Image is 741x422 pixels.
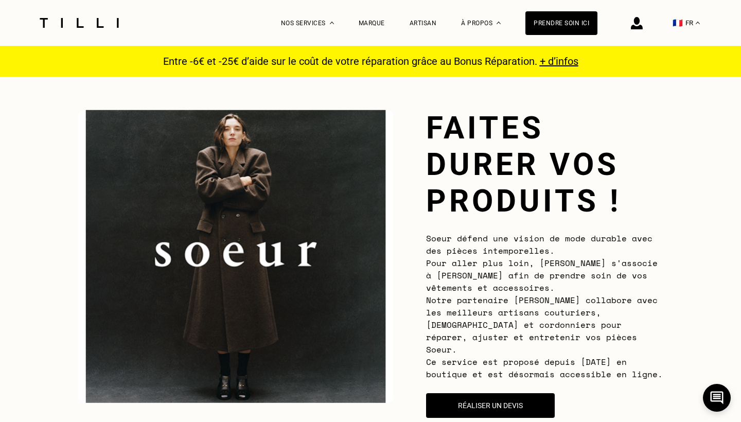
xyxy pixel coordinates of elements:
a: Artisan [410,20,437,27]
span: Soeur défend une vision de mode durable avec des pièces intemporelles. Pour aller plus loin, [PER... [426,232,663,380]
button: Réaliser un devis [426,393,555,418]
span: 🇫🇷 [673,18,683,28]
a: Marque [359,20,385,27]
a: Prendre soin ici [525,11,597,35]
p: Entre -6€ et -25€ d’aide sur le coût de votre réparation grâce au Bonus Réparation. [157,55,585,67]
img: Logo du service de couturière Tilli [36,18,122,28]
h1: Faites durer vos produits ! [426,110,663,219]
img: Menu déroulant [330,22,334,24]
img: icône connexion [631,17,643,29]
img: Menu déroulant à propos [497,22,501,24]
img: menu déroulant [696,22,700,24]
a: + d’infos [540,55,578,67]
